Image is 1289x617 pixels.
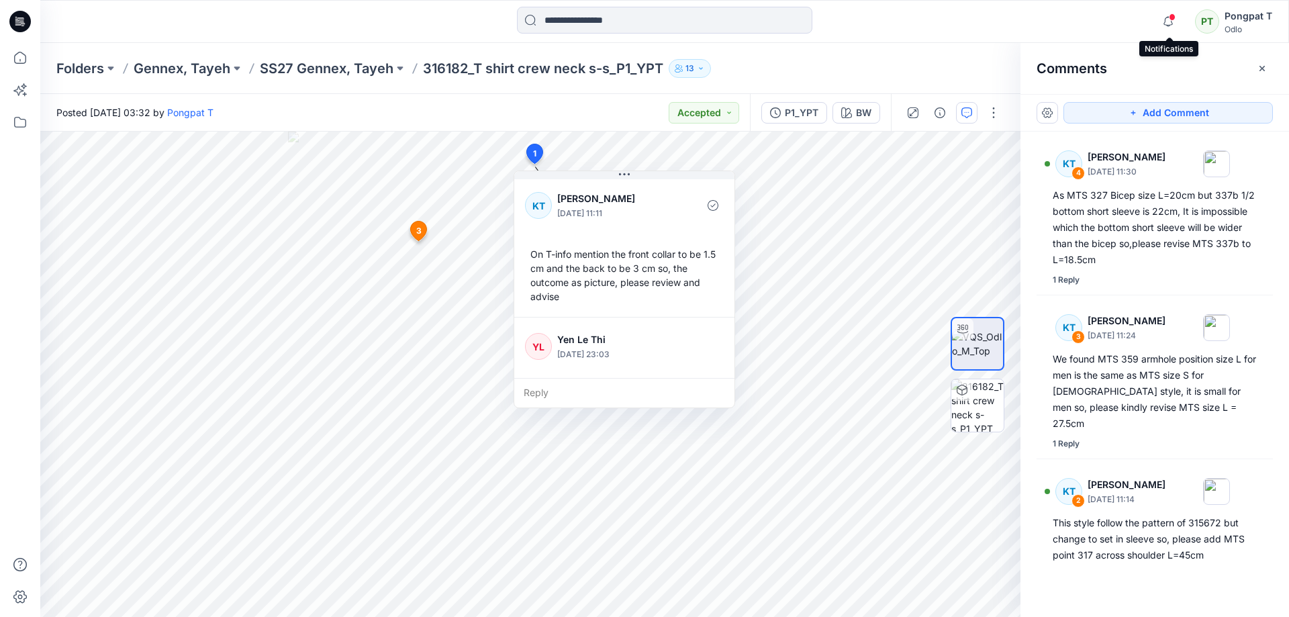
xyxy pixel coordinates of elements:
[685,61,694,76] p: 13
[416,225,422,237] span: 3
[1037,60,1107,77] h2: Comments
[525,192,552,219] div: KT
[1053,437,1080,450] div: 1 Reply
[1225,24,1272,34] div: Odlo
[1088,493,1165,506] p: [DATE] 11:14
[1071,330,1085,344] div: 3
[1088,149,1165,165] p: [PERSON_NAME]
[56,59,104,78] a: Folders
[1195,9,1219,34] div: PT
[1053,515,1257,563] div: This style follow the pattern of 315672 but change to set in sleeve so, please add MTS point 317 ...
[1055,478,1082,505] div: KT
[952,330,1003,358] img: VQS_Odlo_M_Top
[557,191,667,207] p: [PERSON_NAME]
[525,242,724,309] div: On T-info mention the front collar to be 1.5 cm and the back to be 3 cm so, the outcome as pictur...
[1071,167,1085,180] div: 4
[557,332,667,348] p: Yen Le Thi
[134,59,230,78] a: Gennex, Tayeh
[785,105,818,120] div: P1_YPT
[669,59,711,78] button: 13
[929,102,951,124] button: Details
[1053,273,1080,287] div: 1 Reply
[56,105,213,120] span: Posted [DATE] 03:32 by
[260,59,393,78] a: SS27 Gennex, Tayeh
[761,102,827,124] button: P1_YPT
[1053,351,1257,432] div: We found MTS 359 armhole position size L for men is the same as MTS size S for [DEMOGRAPHIC_DATA]...
[1088,329,1165,342] p: [DATE] 11:24
[514,378,734,408] div: Reply
[167,107,213,118] a: Pongpat T
[1088,313,1165,329] p: [PERSON_NAME]
[525,333,552,360] div: YL
[1088,477,1165,493] p: [PERSON_NAME]
[1225,8,1272,24] div: Pongpat T
[951,379,1004,432] img: 316182_T shirt crew neck s-s_P1_YPT BW
[856,105,871,120] div: BW
[557,207,667,220] p: [DATE] 11:11
[557,348,667,361] p: [DATE] 23:03
[423,59,663,78] p: 316182_T shirt crew neck s-s_P1_YPT
[1088,165,1165,179] p: [DATE] 11:30
[1063,102,1273,124] button: Add Comment
[832,102,880,124] button: BW
[1071,494,1085,508] div: 2
[1053,187,1257,268] div: As MTS 327 Bicep size L=20cm but 337b 1/2 bottom short sleeve is 22cm, It is impossible which the...
[1055,314,1082,341] div: KT
[533,148,536,160] span: 1
[1055,150,1082,177] div: KT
